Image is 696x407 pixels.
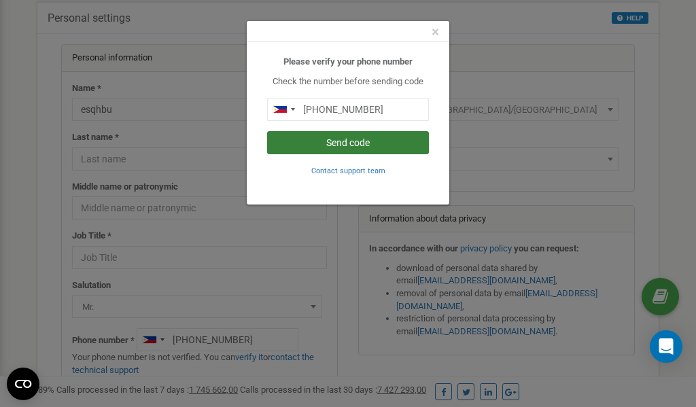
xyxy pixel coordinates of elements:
div: Open Intercom Messenger [650,330,682,363]
span: × [432,24,439,40]
b: Please verify your phone number [283,56,413,67]
div: Telephone country code [268,99,299,120]
button: Send code [267,131,429,154]
button: Open CMP widget [7,368,39,400]
a: Contact support team [311,165,385,175]
p: Check the number before sending code [267,75,429,88]
input: 0905 123 4567 [267,98,429,121]
small: Contact support team [311,166,385,175]
button: Close [432,25,439,39]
